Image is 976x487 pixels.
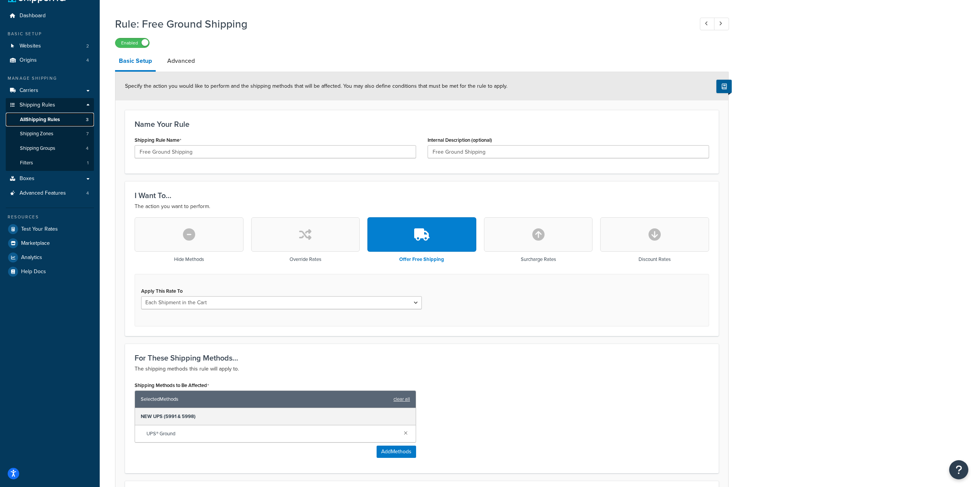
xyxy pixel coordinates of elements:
[125,82,507,90] span: Specify the action you would like to perform and the shipping methods that will be affected. You ...
[639,257,671,262] h3: Discount Rates
[6,236,94,250] a: Marketplace
[135,354,709,362] h3: For These Shipping Methods...
[377,446,416,458] button: AddMethods
[115,16,686,31] h1: Rule: Free Ground Shipping
[135,382,209,389] label: Shipping Methods to Be Affected
[21,240,50,247] span: Marketplace
[6,222,94,236] a: Test Your Rates
[521,257,556,262] h3: Surcharge Rates
[6,75,94,82] div: Manage Shipping
[20,87,38,94] span: Carriers
[6,84,94,98] a: Carriers
[86,190,89,197] span: 4
[700,18,715,30] a: Previous Record
[6,98,94,171] li: Shipping Rules
[146,428,398,439] span: UPS® Ground
[399,257,444,262] h3: Offer Free Shipping
[6,98,94,112] a: Shipping Rules
[21,226,58,233] span: Test Your Rates
[6,31,94,37] div: Basic Setup
[86,145,89,152] span: 4
[6,214,94,220] div: Resources
[20,43,41,49] span: Websites
[135,120,709,128] h3: Name Your Rule
[6,127,94,141] li: Shipping Zones
[87,160,89,166] span: 1
[135,191,709,200] h3: I Want To...
[20,116,60,123] span: All Shipping Rules
[86,116,89,123] span: 3
[6,39,94,53] li: Websites
[20,190,66,197] span: Advanced Features
[716,80,732,93] button: Show Help Docs
[20,57,37,64] span: Origins
[6,141,94,156] li: Shipping Groups
[141,288,183,294] label: Apply This Rate To
[163,52,199,70] a: Advanced
[6,141,94,156] a: Shipping Groups4
[6,9,94,23] a: Dashboard
[135,202,709,211] p: The action you want to perform.
[86,131,89,137] span: 7
[20,145,55,152] span: Shipping Groups
[86,57,89,64] span: 4
[6,127,94,141] a: Shipping Zones7
[115,38,149,48] label: Enabled
[6,156,94,170] a: Filters1
[428,137,492,143] label: Internal Description (optional)
[20,13,46,19] span: Dashboard
[6,172,94,186] a: Boxes
[174,257,204,262] h3: Hide Methods
[21,269,46,275] span: Help Docs
[6,39,94,53] a: Websites2
[135,408,416,425] div: NEW UPS (5991 & 5998)
[135,137,181,143] label: Shipping Rule Name
[6,53,94,67] a: Origins4
[20,175,35,182] span: Boxes
[6,186,94,200] li: Advanced Features
[20,131,53,137] span: Shipping Zones
[141,394,390,405] span: Selected Methods
[21,254,42,261] span: Analytics
[6,156,94,170] li: Filters
[115,52,156,72] a: Basic Setup
[6,186,94,200] a: Advanced Features4
[6,53,94,67] li: Origins
[20,102,55,108] span: Shipping Rules
[949,460,968,479] button: Open Resource Center
[135,364,709,374] p: The shipping methods this rule will apply to.
[393,394,410,405] a: clear all
[6,251,94,264] a: Analytics
[714,18,729,30] a: Next Record
[6,265,94,279] a: Help Docs
[6,113,94,127] a: AllShipping Rules3
[86,43,89,49] span: 2
[20,160,33,166] span: Filters
[290,257,321,262] h3: Override Rates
